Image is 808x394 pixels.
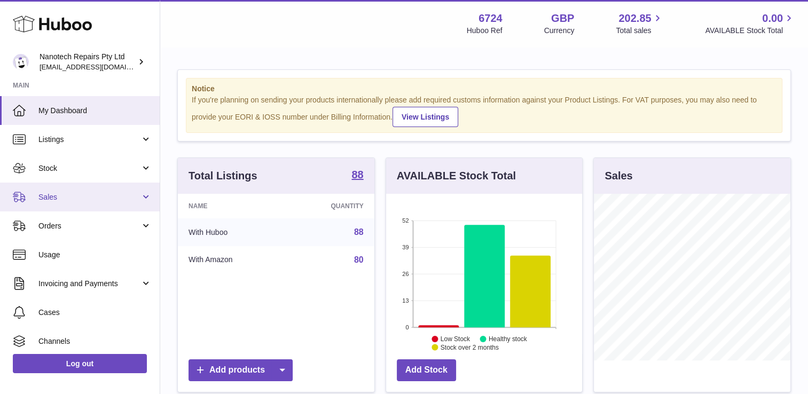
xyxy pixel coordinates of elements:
[38,250,152,260] span: Usage
[618,11,651,26] span: 202.85
[38,221,140,231] span: Orders
[405,324,409,330] text: 0
[551,11,574,26] strong: GBP
[605,169,632,183] h3: Sales
[13,354,147,373] a: Log out
[189,169,257,183] h3: Total Listings
[192,95,776,127] div: If you're planning on sending your products internationally please add required customs informati...
[351,169,363,180] strong: 88
[397,359,456,381] a: Add Stock
[351,169,363,182] a: 88
[178,218,285,246] td: With Huboo
[616,26,663,36] span: Total sales
[38,135,140,145] span: Listings
[38,163,140,174] span: Stock
[402,271,409,277] text: 26
[705,11,795,36] a: 0.00 AVAILABLE Stock Total
[489,335,528,343] text: Healthy stock
[192,84,776,94] strong: Notice
[38,308,152,318] span: Cases
[189,359,293,381] a: Add products
[544,26,575,36] div: Currency
[178,194,285,218] th: Name
[397,169,516,183] h3: AVAILABLE Stock Total
[402,217,409,224] text: 52
[393,107,458,127] a: View Listings
[441,344,499,351] text: Stock over 2 months
[467,26,503,36] div: Huboo Ref
[38,279,140,289] span: Invoicing and Payments
[616,11,663,36] a: 202.85 Total sales
[38,336,152,346] span: Channels
[705,26,795,36] span: AVAILABLE Stock Total
[762,11,783,26] span: 0.00
[478,11,503,26] strong: 6724
[354,227,364,237] a: 88
[38,192,140,202] span: Sales
[441,335,470,343] text: Low Stock
[13,54,29,70] img: info@nanotechrepairs.com
[402,297,409,304] text: 13
[285,194,374,218] th: Quantity
[40,62,157,71] span: [EMAIL_ADDRESS][DOMAIN_NAME]
[402,244,409,250] text: 39
[38,106,152,116] span: My Dashboard
[354,255,364,264] a: 80
[178,246,285,274] td: With Amazon
[40,52,136,72] div: Nanotech Repairs Pty Ltd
